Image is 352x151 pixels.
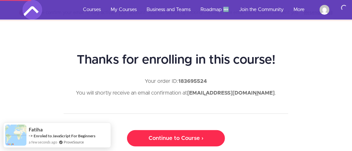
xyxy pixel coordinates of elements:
[178,79,207,84] strong: 183695524
[64,89,289,97] p: You will shortly receive an email confirmation at .
[320,5,329,15] img: fatihabelhaj143@gmail.com
[34,133,95,138] a: Enroled to JavaScript For Beginners
[64,53,289,67] h1: Thanks for enrolling in this course!
[5,125,26,146] img: provesource social proof notification image
[127,130,225,146] a: Continue to Course ›
[29,139,57,145] span: a few seconds ago
[29,127,43,132] span: Fatiha
[64,77,289,85] p: Your order ID:
[29,133,33,138] span: ->
[64,139,84,145] a: ProveSource
[187,90,275,96] strong: [EMAIL_ADDRESS][DOMAIN_NAME]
